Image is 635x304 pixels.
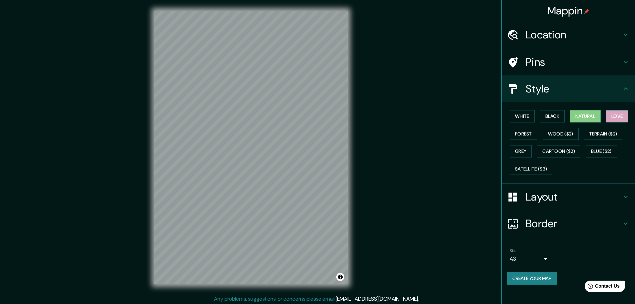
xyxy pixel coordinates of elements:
div: Style [502,75,635,102]
div: Pins [502,49,635,75]
a: [EMAIL_ADDRESS][DOMAIN_NAME] [336,295,418,302]
div: Border [502,210,635,237]
div: . [420,295,421,303]
button: Grey [510,145,532,158]
button: Forest [510,128,537,140]
h4: Location [526,28,622,41]
div: Layout [502,184,635,210]
button: Love [606,110,628,122]
button: Wood ($2) [543,128,579,140]
button: Satellite ($3) [510,163,552,175]
button: Terrain ($2) [584,128,623,140]
canvas: Map [154,11,348,284]
div: Location [502,21,635,48]
h4: Style [526,82,622,95]
h4: Mappin [547,4,590,17]
button: White [510,110,535,122]
button: Toggle attribution [336,273,344,281]
img: pin-icon.png [584,9,589,14]
p: Any problems, suggestions, or concerns please email . [214,295,419,303]
label: Size [510,248,517,254]
div: . [419,295,420,303]
button: Black [540,110,565,122]
button: Blue ($2) [586,145,617,158]
h4: Layout [526,190,622,204]
h4: Pins [526,55,622,69]
h4: Border [526,217,622,230]
iframe: Help widget launcher [576,278,628,297]
button: Create your map [507,272,557,285]
button: Cartoon ($2) [537,145,580,158]
button: Natural [570,110,601,122]
div: A3 [510,254,550,264]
